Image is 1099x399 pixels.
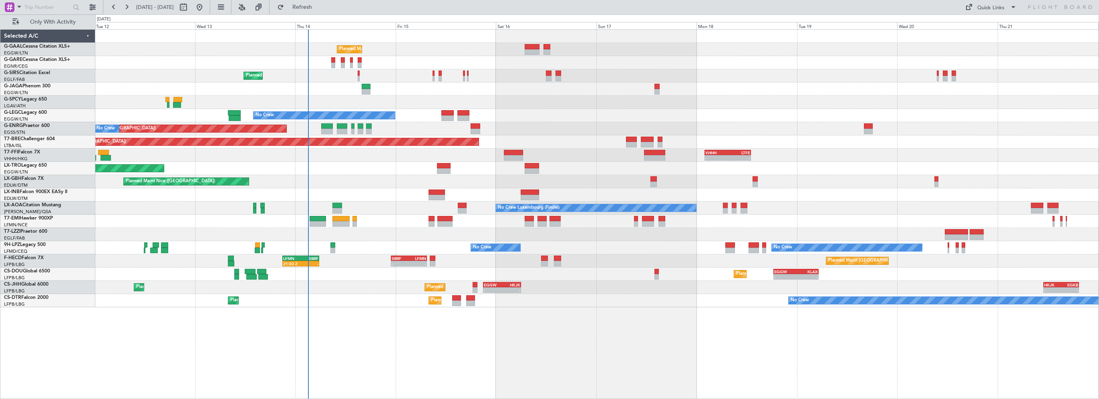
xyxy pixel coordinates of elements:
a: T7-LZZIPraetor 600 [4,229,47,234]
span: LX-AOA [4,203,22,208]
div: - [502,288,521,292]
div: SBRF [301,256,318,261]
a: LFPB/LBG [4,275,25,281]
div: - [705,155,728,160]
div: SBRF [392,256,409,261]
button: Only With Activity [9,16,87,28]
a: G-SPCYLegacy 650 [4,97,47,102]
span: T7-FFI [4,150,18,155]
a: EGGW/LTN [4,90,28,96]
a: F-HECDFalcon 7X [4,256,44,260]
a: G-SIRSCitation Excel [4,71,50,75]
a: G-LEGCLegacy 600 [4,110,47,115]
span: G-SIRS [4,71,19,75]
a: LGAV/ATH [4,103,26,109]
a: EGLF/FAB [4,235,25,241]
a: EGLF/FAB [4,77,25,83]
a: VHHH/HKG [4,156,28,162]
a: EGGW/LTN [4,50,28,56]
div: EGGW [774,269,796,274]
div: KLAX [796,269,818,274]
a: G-GAALCessna Citation XLS+ [4,44,70,49]
div: - [1061,288,1078,292]
div: Thu 21 [998,22,1098,29]
span: Refresh [286,4,319,10]
div: Planned Maint [GEOGRAPHIC_DATA] ([GEOGRAPHIC_DATA]) [431,294,557,306]
div: Planned Maint Nice ([GEOGRAPHIC_DATA]) [126,175,215,187]
div: - [796,274,818,279]
div: - [392,261,409,266]
div: EGGW [484,282,502,287]
a: EGNR/CEG [4,63,28,69]
div: LFMN [409,256,426,261]
div: Fri 15 [396,22,496,29]
a: [PERSON_NAME]/QSA [4,209,51,215]
div: Mon 18 [696,22,797,29]
span: G-SPCY [4,97,21,102]
a: G-ENRGPraetor 600 [4,123,50,128]
div: No Crew [97,123,115,135]
div: Wed 20 [897,22,998,29]
a: LFMN/NCE [4,222,28,228]
div: Planned Maint [GEOGRAPHIC_DATA] ([GEOGRAPHIC_DATA]) [736,268,862,280]
a: G-GARECessna Citation XLS+ [4,57,70,62]
span: Only With Activity [21,19,85,25]
span: LX-GBH [4,176,22,181]
span: T7-EMI [4,216,20,221]
a: CS-DTRFalcon 2000 [4,295,48,300]
div: No Crew [256,109,274,121]
a: 9H-LPZLegacy 500 [4,242,46,247]
span: G-GAAL [4,44,22,49]
div: Planned Maint [339,43,368,55]
div: No Crew [791,294,809,306]
button: Quick Links [961,1,1020,14]
div: - [728,155,750,160]
div: No Crew Luxembourg (Findel) [498,202,560,214]
div: VHHH [705,150,728,155]
div: Planned Maint Sofia [230,294,271,306]
span: G-GARE [4,57,22,62]
a: T7-FFIFalcon 7X [4,150,40,155]
span: G-JAGA [4,84,22,89]
div: Planned Maint [GEOGRAPHIC_DATA] ([GEOGRAPHIC_DATA]) [828,255,954,267]
div: LFMN [283,256,301,261]
span: CS-DTR [4,295,21,300]
a: EGGW/LTN [4,169,28,175]
div: 21:03 Z [283,261,301,266]
div: Thu 14 [295,22,396,29]
a: LFPB/LBG [4,301,25,307]
a: G-JAGAPhenom 300 [4,84,50,89]
div: Wed 13 [195,22,296,29]
div: [DATE] [97,16,111,23]
a: EGSS/STN [4,129,25,135]
span: G-ENRG [4,123,23,128]
div: EGKB [1061,282,1078,287]
div: - [774,274,796,279]
div: HKJK [502,282,521,287]
div: Quick Links [977,4,1004,12]
span: [DATE] - [DATE] [136,4,174,11]
a: LTBA/ISL [4,143,22,149]
span: T7-BRE [4,137,20,141]
div: No Crew [774,242,792,254]
span: T7-LZZI [4,229,20,234]
div: Sun 17 [596,22,697,29]
a: T7-EMIHawker 900XP [4,216,53,221]
span: LX-INB [4,189,20,194]
span: 9H-LPZ [4,242,20,247]
a: CS-JHHGlobal 6000 [4,282,48,287]
div: - [484,288,502,292]
a: LFMD/CEQ [4,248,27,254]
a: LX-TROLegacy 650 [4,163,47,168]
div: - [1044,288,1061,292]
span: CS-DOU [4,269,23,274]
a: LX-AOACitation Mustang [4,203,61,208]
div: Planned Maint [GEOGRAPHIC_DATA] ([GEOGRAPHIC_DATA]) [136,281,262,293]
a: T7-BREChallenger 604 [4,137,55,141]
a: CS-DOUGlobal 6500 [4,269,50,274]
div: No Crew [473,242,491,254]
a: LFPB/LBG [4,262,25,268]
a: EDLW/DTM [4,182,28,188]
a: LX-GBHFalcon 7X [4,176,44,181]
div: Tue 12 [95,22,195,29]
